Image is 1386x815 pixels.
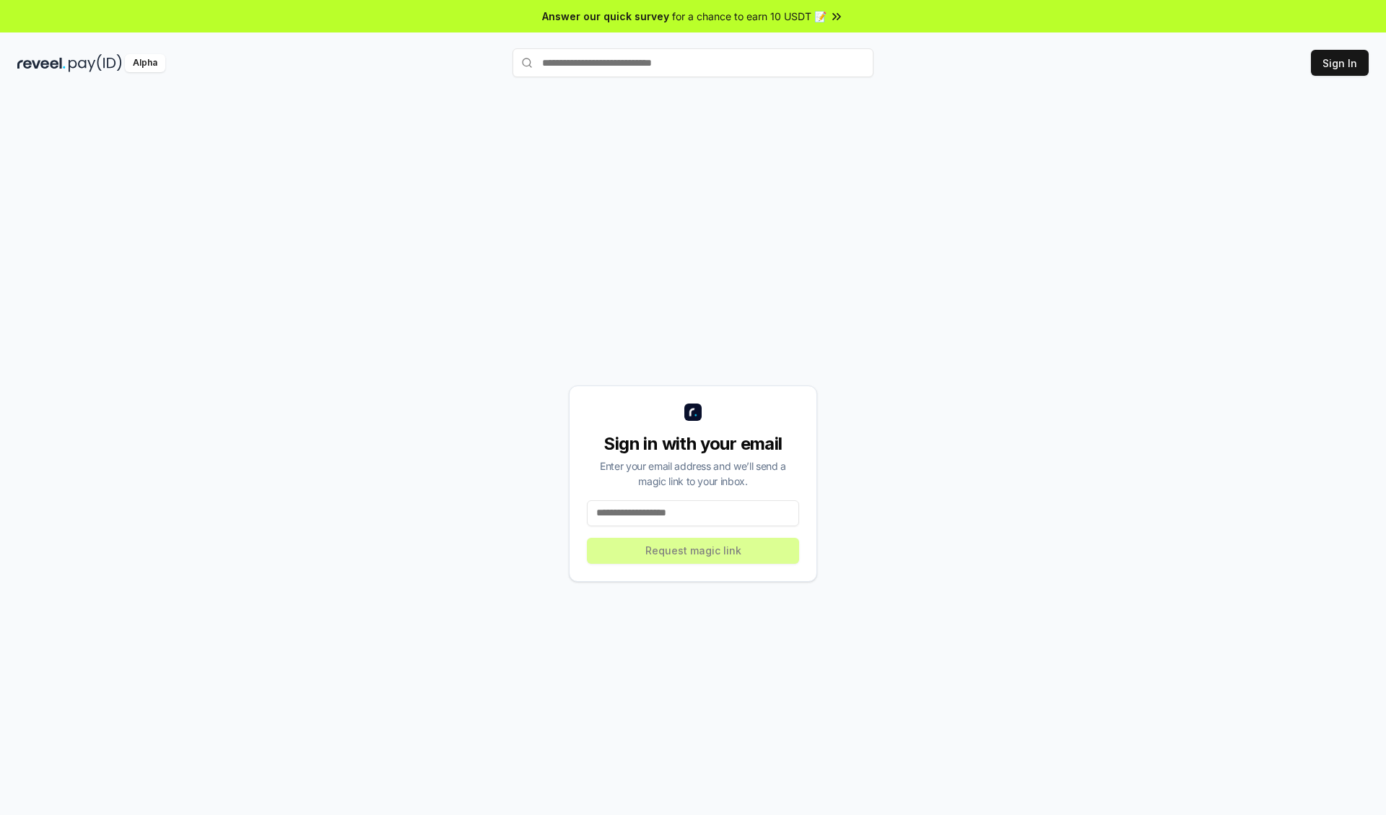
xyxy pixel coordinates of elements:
img: logo_small [684,404,702,421]
span: for a chance to earn 10 USDT 📝 [672,9,827,24]
img: reveel_dark [17,54,66,72]
img: pay_id [69,54,122,72]
div: Alpha [125,54,165,72]
div: Enter your email address and we’ll send a magic link to your inbox. [587,458,799,489]
span: Answer our quick survey [542,9,669,24]
div: Sign in with your email [587,432,799,456]
button: Sign In [1311,50,1369,76]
